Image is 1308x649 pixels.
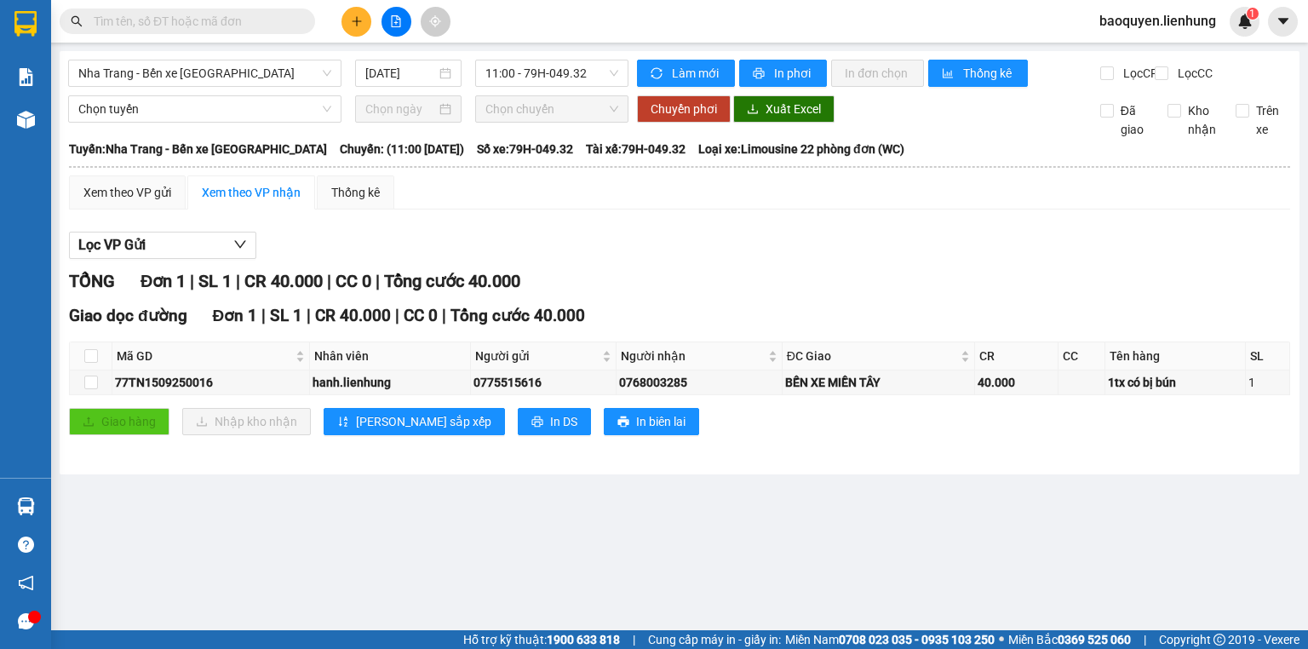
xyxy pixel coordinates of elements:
button: aim [421,7,450,37]
button: downloadXuất Excel [733,95,835,123]
img: solution-icon [17,68,35,86]
span: Miền Bắc [1008,630,1131,649]
th: Tên hàng [1105,342,1247,370]
button: printerIn DS [518,408,591,435]
button: Lọc VP Gửi [69,232,256,259]
span: Chọn tuyến [78,96,331,122]
sup: 1 [1247,8,1259,20]
b: Tuyến: Nha Trang - Bến xe [GEOGRAPHIC_DATA] [69,142,327,156]
button: printerIn phơi [739,60,827,87]
span: | [261,306,266,325]
span: sort-ascending [337,416,349,429]
span: ⚪️ [999,636,1004,643]
button: sort-ascending[PERSON_NAME] sắp xếp [324,408,505,435]
span: Tài xế: 79H-049.32 [586,140,686,158]
input: Tìm tên, số ĐT hoặc mã đơn [94,12,295,31]
strong: 0708 023 035 - 0935 103 250 [839,633,995,646]
img: warehouse-icon [17,111,35,129]
span: Thống kê [963,64,1014,83]
span: Người nhận [621,347,764,365]
span: Tổng cước 40.000 [384,271,520,291]
th: CC [1058,342,1105,370]
div: 0775515616 [473,373,613,392]
div: Thống kê [331,183,380,202]
span: | [236,271,240,291]
button: printerIn biên lai [604,408,699,435]
span: Người gửi [475,347,599,365]
th: Nhân viên [310,342,471,370]
span: TỔNG [69,271,115,291]
button: caret-down [1268,7,1298,37]
span: Nha Trang - Bến xe Miền Tây [78,60,331,86]
span: plus [351,15,363,27]
input: 15/09/2025 [365,64,435,83]
span: ĐC Giao [787,347,958,365]
button: Chuyển phơi [637,95,731,123]
span: copyright [1213,634,1225,646]
strong: 1900 633 818 [547,633,620,646]
span: Số xe: 79H-049.32 [477,140,573,158]
span: | [1144,630,1146,649]
span: | [327,271,331,291]
span: Lọc CC [1171,64,1215,83]
span: bar-chart [942,67,956,81]
span: aim [429,15,441,27]
td: 77TN1509250016 [112,370,310,395]
span: file-add [390,15,402,27]
span: Loại xe: Limousine 22 phòng đơn (WC) [698,140,904,158]
img: icon-new-feature [1237,14,1253,29]
span: Cung cấp máy in - giấy in: [648,630,781,649]
span: | [307,306,311,325]
span: caret-down [1276,14,1291,29]
input: Chọn ngày [365,100,435,118]
th: SL [1246,342,1289,370]
span: Mã GD [117,347,292,365]
span: search [71,15,83,27]
span: Miền Nam [785,630,995,649]
span: SL 1 [198,271,232,291]
span: In biên lai [636,412,686,431]
strong: 0369 525 060 [1058,633,1131,646]
span: sync [651,67,665,81]
span: Trên xe [1249,101,1291,139]
span: | [376,271,380,291]
div: hanh.lienhung [313,373,468,392]
img: warehouse-icon [17,497,35,515]
button: downloadNhập kho nhận [182,408,311,435]
span: Kho nhận [1181,101,1223,139]
img: logo-vxr [14,11,37,37]
span: Làm mới [672,64,721,83]
div: 0768003285 [619,373,778,392]
div: BẾN XE MIỀN TÂY [785,373,972,392]
span: down [233,238,247,251]
span: Lọc CR [1116,64,1161,83]
div: Xem theo VP nhận [202,183,301,202]
span: | [395,306,399,325]
button: In đơn chọn [831,60,924,87]
span: | [190,271,194,291]
span: Đơn 1 [213,306,258,325]
span: Tổng cước 40.000 [450,306,585,325]
div: 40.000 [978,373,1054,392]
span: Đã giao [1114,101,1156,139]
span: 1 [1249,8,1255,20]
button: plus [341,7,371,37]
span: Đơn 1 [141,271,186,291]
span: CR 40.000 [315,306,391,325]
span: Chuyến: (11:00 [DATE]) [340,140,464,158]
div: 77TN1509250016 [115,373,307,392]
div: 1 [1248,373,1286,392]
div: Xem theo VP gửi [83,183,171,202]
span: SL 1 [270,306,302,325]
th: CR [975,342,1058,370]
span: Xuất Excel [766,100,821,118]
span: In phơi [774,64,813,83]
button: file-add [381,7,411,37]
span: CC 0 [336,271,371,291]
span: baoquyen.lienhung [1086,10,1230,32]
span: 11:00 - 79H-049.32 [485,60,619,86]
span: | [633,630,635,649]
span: printer [531,416,543,429]
span: CR 40.000 [244,271,323,291]
span: CC 0 [404,306,438,325]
